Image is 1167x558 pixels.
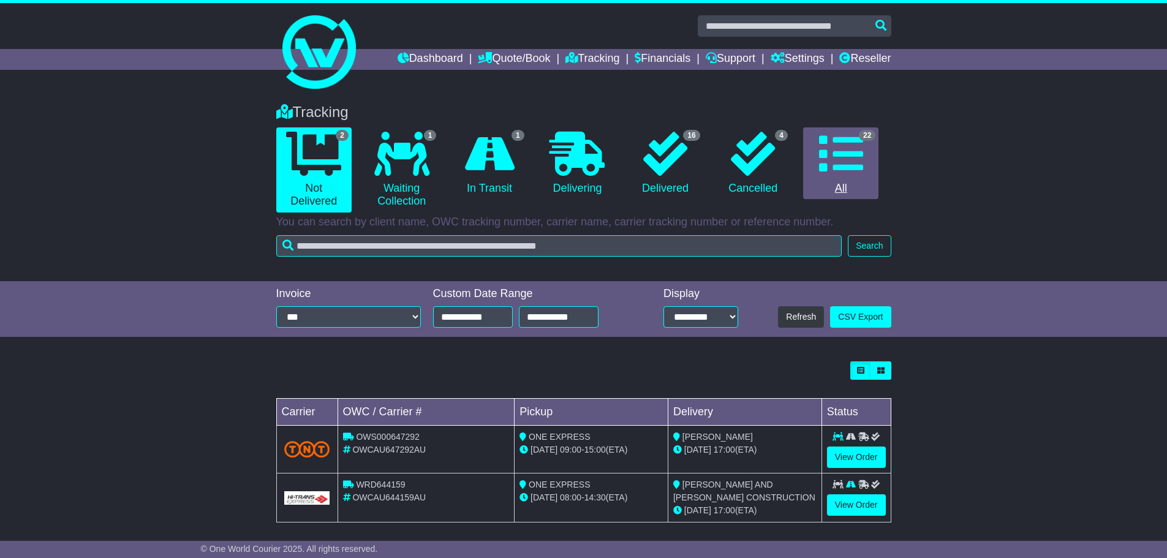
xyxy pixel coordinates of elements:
span: 16 [683,130,700,141]
a: 22 All [803,127,878,200]
td: Pickup [515,399,668,426]
span: 09:00 [560,445,581,454]
a: CSV Export [830,306,891,328]
div: - (ETA) [519,443,663,456]
a: Dashboard [398,49,463,70]
td: Carrier [276,399,338,426]
span: [DATE] [684,505,711,515]
span: OWCAU644159AU [352,492,426,502]
span: WRD644159 [356,480,405,489]
span: 1 [424,130,437,141]
span: OWCAU647292AU [352,445,426,454]
a: Delivering [540,127,615,200]
a: View Order [827,447,886,468]
a: 2 Not Delivered [276,127,352,213]
a: Support [706,49,755,70]
span: [DATE] [531,445,557,454]
div: Tracking [270,104,897,121]
span: 14:30 [584,492,606,502]
span: 17:00 [714,505,735,515]
span: 2 [336,130,349,141]
div: Invoice [276,287,421,301]
a: Reseller [839,49,891,70]
span: 4 [775,130,788,141]
td: Status [821,399,891,426]
span: ONE EXPRESS [529,432,590,442]
span: [PERSON_NAME] [682,432,753,442]
span: © One World Courier 2025. All rights reserved. [201,544,378,554]
span: 17:00 [714,445,735,454]
a: 16 Delivered [627,127,703,200]
td: OWC / Carrier # [338,399,515,426]
button: Search [848,235,891,257]
span: OWS000647292 [356,432,420,442]
div: - (ETA) [519,491,663,504]
a: Settings [771,49,825,70]
span: [PERSON_NAME] AND [PERSON_NAME] CONSTRUCTION [673,480,815,502]
div: Display [663,287,738,301]
a: View Order [827,494,886,516]
a: Financials [635,49,690,70]
span: 15:00 [584,445,606,454]
span: 08:00 [560,492,581,502]
td: Delivery [668,399,821,426]
span: 22 [859,130,875,141]
img: TNT_Domestic.png [284,441,330,458]
a: Tracking [565,49,619,70]
div: (ETA) [673,504,817,517]
span: [DATE] [531,492,557,502]
div: (ETA) [673,443,817,456]
span: [DATE] [684,445,711,454]
a: 1 In Transit [451,127,527,200]
span: ONE EXPRESS [529,480,590,489]
p: You can search by client name, OWC tracking number, carrier name, carrier tracking number or refe... [276,216,891,229]
a: Quote/Book [478,49,550,70]
button: Refresh [778,306,824,328]
img: GetCarrierServiceLogo [284,491,330,505]
a: 4 Cancelled [716,127,791,200]
a: 1 Waiting Collection [364,127,439,213]
span: 1 [512,130,524,141]
div: Custom Date Range [433,287,630,301]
